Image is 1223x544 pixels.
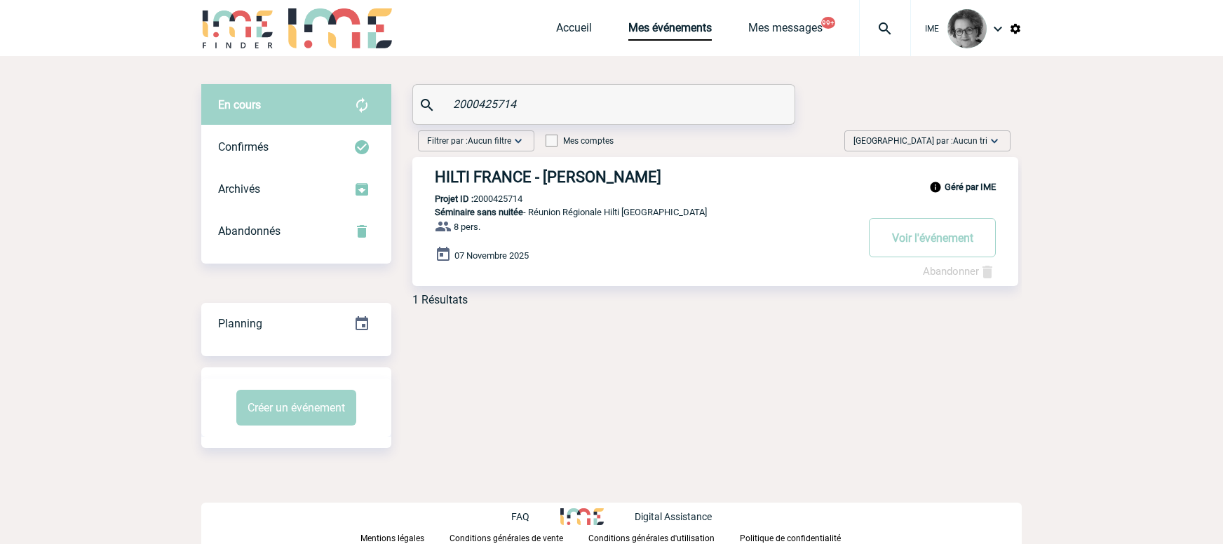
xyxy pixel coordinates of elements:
label: Mes comptes [546,136,614,146]
img: IME-Finder [201,8,274,48]
b: Projet ID : [435,193,473,204]
a: FAQ [511,509,560,522]
span: [GEOGRAPHIC_DATA] par : [853,134,987,148]
p: FAQ [511,511,529,522]
button: Voir l'événement [869,218,996,257]
span: 8 pers. [454,222,480,232]
span: En cours [218,98,261,111]
a: Planning [201,302,391,344]
div: Retrouvez ici tous vos évènements avant confirmation [201,84,391,126]
p: 2000425714 [412,193,522,204]
img: baseline_expand_more_white_24dp-b.png [511,134,525,148]
img: info_black_24dp.svg [929,181,942,193]
div: Retrouvez ici tous vos événements organisés par date et état d'avancement [201,303,391,345]
a: Conditions générales d'utilisation [588,531,740,544]
img: http://www.idealmeetingsevents.fr/ [560,508,604,525]
span: Confirmés [218,140,269,154]
p: - Réunion Régionale Hilti [GEOGRAPHIC_DATA] [412,207,856,217]
button: 99+ [821,17,835,29]
a: HILTI FRANCE - [PERSON_NAME] [412,168,1018,186]
a: Mentions légales [360,531,450,544]
a: Accueil [556,21,592,41]
span: Séminaire sans nuitée [435,207,523,217]
div: Retrouvez ici tous vos événements annulés [201,210,391,252]
h3: HILTI FRANCE - [PERSON_NAME] [435,168,856,186]
span: IME [925,24,939,34]
button: Créer un événement [236,390,356,426]
b: Géré par IME [945,182,996,192]
span: Abandonnés [218,224,281,238]
a: Mes événements [628,21,712,41]
span: 07 Novembre 2025 [454,250,529,261]
span: Aucun tri [953,136,987,146]
a: Abandonner [923,265,996,278]
p: Mentions légales [360,533,424,543]
span: Aucun filtre [468,136,511,146]
p: Politique de confidentialité [740,533,841,543]
p: Digital Assistance [635,511,712,522]
p: Conditions générales de vente [450,533,563,543]
img: 101028-0.jpg [947,9,987,48]
img: baseline_expand_more_white_24dp-b.png [987,134,1001,148]
a: Mes messages [748,21,823,41]
a: Politique de confidentialité [740,531,863,544]
span: Filtrer par : [427,134,511,148]
input: Rechercher un événement par son nom [450,94,762,114]
div: 1 Résultats [412,293,468,306]
span: Planning [218,317,262,330]
div: Retrouvez ici tous les événements que vous avez décidé d'archiver [201,168,391,210]
span: Archivés [218,182,260,196]
a: Conditions générales de vente [450,531,588,544]
p: Conditions générales d'utilisation [588,533,715,543]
